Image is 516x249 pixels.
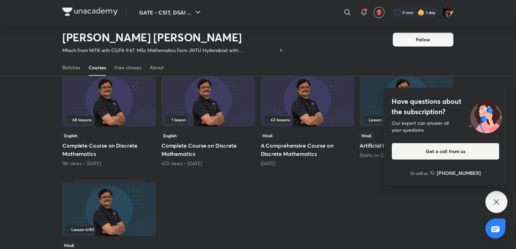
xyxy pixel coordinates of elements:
[68,228,94,232] span: Lesson 6 / 40
[418,9,425,16] img: streak
[162,71,255,167] div: Complete Course on Discrete Mathematics
[376,9,382,16] img: avatar
[364,116,450,123] div: infocontainer
[464,96,508,133] img: ttu_illustration_new.svg
[89,59,106,76] a: Courses
[360,71,454,167] div: Artificial Intelligence
[62,30,284,44] h2: [PERSON_NAME] [PERSON_NAME]
[265,116,350,123] div: infocontainer
[89,64,106,71] div: Courses
[66,116,152,123] div: infosection
[393,33,454,47] button: Follow
[62,132,79,139] span: English
[62,141,156,158] h5: Complete Course on Discrete Mathematics
[62,8,118,16] img: Company Logo
[360,141,454,150] h5: Artificial Intelligence
[364,116,450,123] div: infosection
[62,160,156,167] div: 9K views • 2 months ago
[150,64,164,71] div: About
[261,73,354,127] img: Thumbnail
[66,226,152,233] div: infocontainer
[167,118,186,122] span: 1 lesson
[162,160,255,167] div: 672 views • 5 months ago
[150,59,164,76] a: About
[62,73,156,127] img: Thumbnail
[66,226,152,233] div: infosection
[411,170,428,176] p: Or call us
[416,36,431,43] span: Follow
[62,182,156,236] img: Thumbnail
[62,64,80,71] div: Batches
[66,116,152,123] div: left
[162,132,178,139] span: English
[360,132,373,139] span: Hindi
[261,141,354,158] h5: A Comprehensive Course on Discrete Mathematics
[114,64,142,71] div: Free classes
[392,96,499,117] h4: Have questions about the subscription?
[62,47,278,54] p: Mtech from NITK wth CGPA 9.67. MSc Mathematics form JNTU Hyderabad with Distinction.Qualified UGC...
[66,226,152,233] div: left
[162,141,255,158] h5: Complete Course on Discrete Mathematics
[166,116,251,123] div: infocontainer
[430,169,481,177] a: [PHONE_NUMBER]
[66,116,152,123] div: infocontainer
[135,6,206,19] button: GATE - CSIT, DSAI ...
[360,152,454,159] div: Starts on Sept 6
[392,143,499,160] button: Get a call from us
[265,116,350,123] div: left
[62,59,80,76] a: Batches
[266,118,290,122] span: 63 lessons
[162,73,255,127] img: Thumbnail
[374,7,385,18] button: avatar
[261,160,354,167] div: 11 days ago
[437,169,481,177] h6: [PHONE_NUMBER]
[62,8,118,18] a: Company Logo
[114,59,142,76] a: Free classes
[442,7,454,18] img: Asmeet Gupta
[166,116,251,123] div: left
[360,73,454,127] img: Thumbnail
[68,118,92,122] span: 68 lessons
[364,116,450,123] div: left
[261,71,354,167] div: A Comprehensive Course on Discrete Mathematics
[166,116,251,123] div: infosection
[392,120,499,133] div: Our expert can answer all your questions
[62,71,156,167] div: Complete Course on Discrete Mathematics
[265,116,350,123] div: infosection
[365,118,394,122] span: Lesson 38 / 39
[261,132,274,139] span: Hindi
